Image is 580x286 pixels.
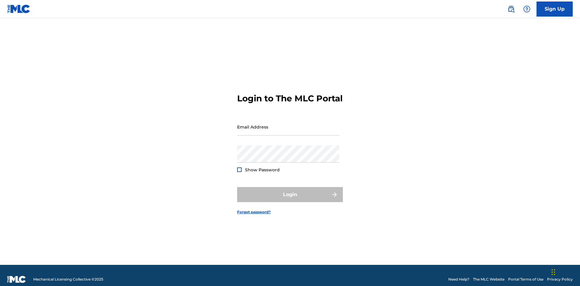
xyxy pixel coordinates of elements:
[33,277,103,282] span: Mechanical Licensing Collective © 2025
[547,277,573,282] a: Privacy Policy
[7,276,26,283] img: logo
[237,209,271,215] a: Forgot password?
[508,277,543,282] a: Portal Terms of Use
[523,5,530,13] img: help
[505,3,517,15] a: Public Search
[507,5,515,13] img: search
[550,257,580,286] iframe: Chat Widget
[245,167,280,173] span: Show Password
[521,3,533,15] div: Help
[448,277,469,282] a: Need Help?
[536,2,573,17] a: Sign Up
[552,263,555,281] div: Drag
[473,277,504,282] a: The MLC Website
[237,93,343,104] h3: Login to The MLC Portal
[7,5,31,13] img: MLC Logo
